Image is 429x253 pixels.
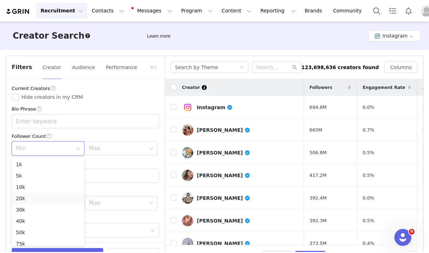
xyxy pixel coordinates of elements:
span: 0.5% [363,149,374,156]
i: icon: down [76,146,80,151]
img: v2 [182,147,193,158]
div: [PERSON_NAME] [197,173,251,178]
div: Instagram [197,105,233,110]
a: Instagram [182,102,298,113]
i: icon: down [151,228,155,233]
span: 665M [310,126,322,134]
i: icon: down [149,146,153,151]
a: Brands [300,3,328,19]
span: Creator [182,84,200,91]
button: Instagram [368,30,421,41]
span: 506.8M [310,149,327,156]
button: Recruitment [36,3,87,19]
button: Search [369,3,384,19]
button: Performance [105,62,137,73]
span: 0.5% [363,217,374,224]
span: Engagement Rate [363,84,405,91]
li: 5k [12,170,84,181]
span: 0.4% [363,240,374,247]
div: [PERSON_NAME] [197,195,251,201]
i: icon: down [240,65,244,70]
span: 694.8M [310,104,327,111]
li: 50k [12,227,84,238]
li: 10k [12,181,84,193]
iframe: Intercom live chat [394,229,411,246]
i: icon: search [292,65,297,70]
div: Age [12,242,159,249]
button: Columns [384,62,417,73]
div: Engagement Rate [12,160,159,167]
div: [PERSON_NAME] [197,150,251,156]
div: Min [16,145,72,152]
div: [PERSON_NAME] [197,241,251,246]
button: Audience [72,62,95,73]
img: v2 [182,215,193,226]
span: 9 [409,229,415,235]
img: v2 [182,102,193,113]
div: Average Engagements [12,187,159,195]
img: grin logo [6,8,30,15]
li: 20k [12,193,84,204]
span: Hide creators in my CRM [19,94,86,100]
span: 392.4M [310,195,327,202]
li: 40k [12,215,84,227]
div: Tooltip anchor [84,33,91,39]
a: [PERSON_NAME] [182,238,298,249]
div: Search by Theme [175,62,218,73]
button: Program [177,3,217,19]
span: 0.0% [363,195,374,202]
span: Followers [310,84,333,91]
button: Creator [42,62,61,73]
div: Max [89,199,145,207]
span: 417.2M [310,172,327,179]
a: [PERSON_NAME] [182,147,298,158]
div: Follower Count [12,133,159,140]
span: 0.7% [363,126,374,134]
div: Current Creators [12,85,159,92]
div: Tooltip anchor [201,84,207,91]
li: 75k [12,238,84,249]
a: [PERSON_NAME] [182,124,298,136]
span: Filters [12,63,32,72]
button: Messages [129,3,176,19]
div: 123,698,636 creators found [301,64,379,71]
button: Contacts [88,3,128,19]
span: 0.5% [363,172,374,179]
img: v2 [182,192,193,204]
button: Content [217,3,256,19]
a: [PERSON_NAME] [182,170,298,181]
img: v2 [182,124,193,136]
span: 0.0% [363,104,374,111]
div: [PERSON_NAME] [197,127,251,133]
input: Enter keyword [12,114,159,128]
div: Bio Phrase [12,105,159,113]
button: Reporting [256,3,300,19]
li: 30k [12,204,84,215]
a: [PERSON_NAME] [182,192,298,204]
input: Engagement Rate [12,169,159,182]
div: Gender [12,214,159,222]
a: Community [329,3,369,19]
div: Tooltip anchor [146,33,172,40]
li: 1k [12,159,84,170]
span: 373.5M [310,240,327,247]
input: Search... [252,62,301,73]
img: v2 [182,170,193,181]
div: Max [89,145,145,152]
a: [PERSON_NAME] [182,215,298,226]
button: Notifications [401,3,416,19]
span: 392.3M [310,217,327,224]
h3: Creator Search [13,29,84,42]
a: Tasks [385,3,400,19]
div: [PERSON_NAME] [197,218,251,224]
i: icon: down [149,201,153,206]
img: v2 [182,238,193,249]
